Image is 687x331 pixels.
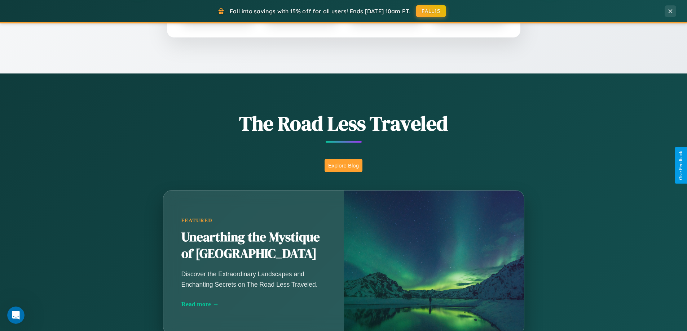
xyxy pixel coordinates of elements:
div: Read more → [181,300,326,308]
iframe: Intercom live chat [7,307,25,324]
button: FALL15 [416,5,446,17]
div: Featured [181,218,326,224]
span: Fall into savings with 15% off for all users! Ends [DATE] 10am PT. [230,8,410,15]
p: Discover the Extraordinary Landscapes and Enchanting Secrets on The Road Less Traveled. [181,269,326,289]
button: Explore Blog [325,159,362,172]
h2: Unearthing the Mystique of [GEOGRAPHIC_DATA] [181,229,326,262]
div: Give Feedback [678,151,683,180]
h1: The Road Less Traveled [127,109,560,137]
